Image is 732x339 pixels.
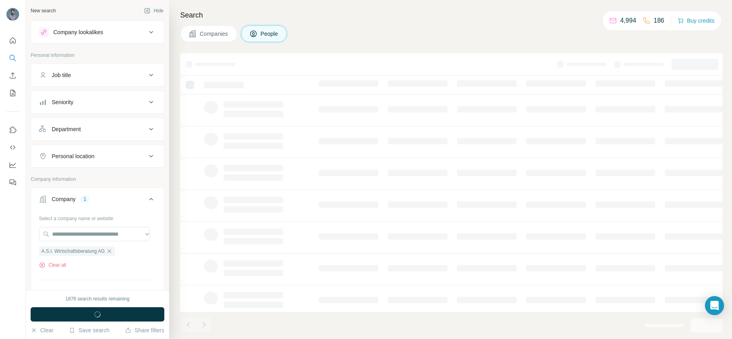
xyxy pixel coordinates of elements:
[6,158,19,172] button: Dashboard
[31,190,164,212] button: Company1
[52,152,94,160] div: Personal location
[261,30,279,38] span: People
[53,28,103,36] div: Company lookalikes
[66,295,130,302] div: 1876 search results remaining
[52,125,81,133] div: Department
[31,176,164,183] p: Company information
[6,51,19,65] button: Search
[6,123,19,137] button: Use Surfe on LinkedIn
[41,248,105,255] span: A.S.I. Wirtschaftsberatung AG
[31,326,53,334] button: Clear
[677,15,714,26] button: Buy credits
[125,326,164,334] button: Share filters
[6,33,19,48] button: Quick start
[31,52,164,59] p: Personal information
[52,71,71,79] div: Job title
[6,86,19,100] button: My lists
[39,212,156,222] div: Select a company name or website
[6,8,19,21] img: Avatar
[200,30,229,38] span: Companies
[6,140,19,155] button: Use Surfe API
[6,68,19,83] button: Enrich CSV
[52,195,76,203] div: Company
[654,16,664,25] p: 186
[80,196,90,203] div: 1
[138,5,169,17] button: Hide
[31,66,164,85] button: Job title
[620,16,636,25] p: 4,994
[6,175,19,190] button: Feedback
[69,326,109,334] button: Save search
[31,23,164,42] button: Company lookalikes
[52,98,73,106] div: Seniority
[31,120,164,139] button: Department
[31,93,164,112] button: Seniority
[705,296,724,315] div: Open Intercom Messenger
[31,7,56,14] div: New search
[39,262,66,269] button: Clear all
[180,10,722,21] h4: Search
[31,147,164,166] button: Personal location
